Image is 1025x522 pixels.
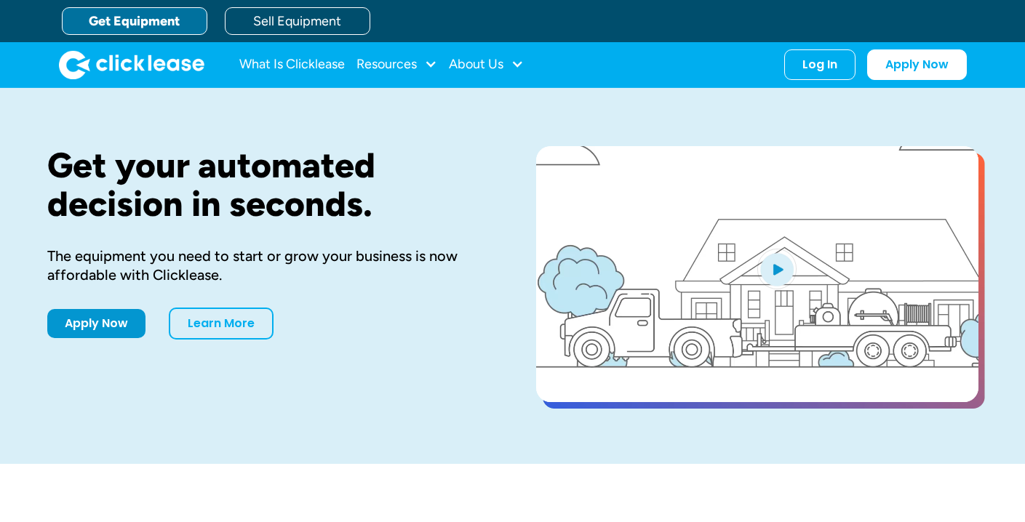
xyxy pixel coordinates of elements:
img: Clicklease logo [59,50,204,79]
a: Sell Equipment [225,7,370,35]
a: Apply Now [47,309,145,338]
a: What Is Clicklease [239,50,345,79]
h1: Get your automated decision in seconds. [47,146,490,223]
img: Blue play button logo on a light blue circular background [757,249,797,289]
div: The equipment you need to start or grow your business is now affordable with Clicklease. [47,246,490,284]
div: Log In [802,57,837,72]
a: Get Equipment [62,7,207,35]
a: Apply Now [867,49,967,80]
a: Learn More [169,308,274,340]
